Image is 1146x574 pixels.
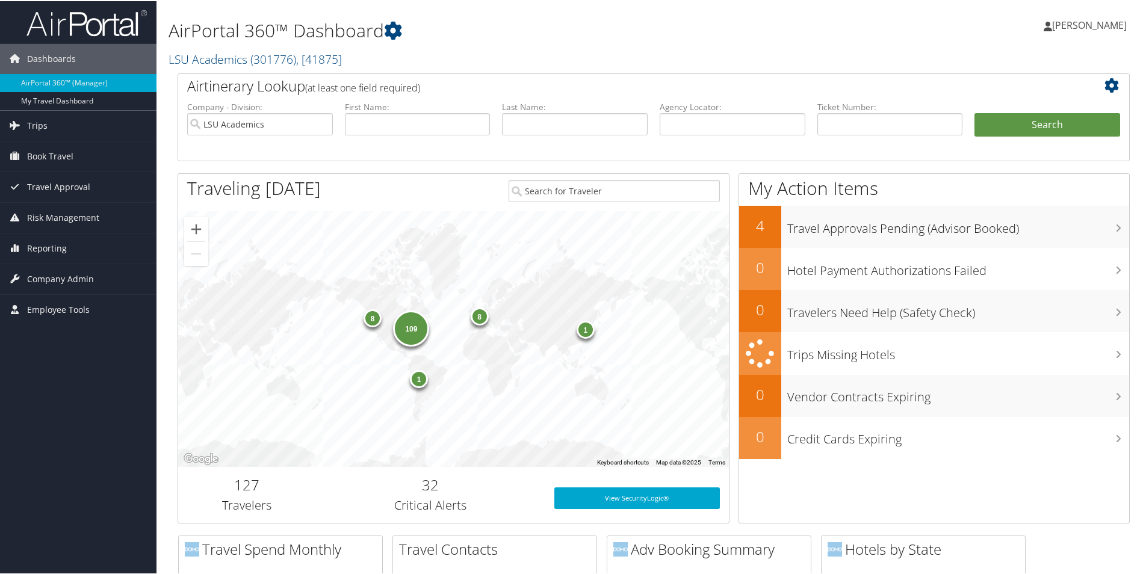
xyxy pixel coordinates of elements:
[787,297,1129,320] h3: Travelers Need Help (Safety Check)
[364,308,382,326] div: 8
[739,298,781,319] h2: 0
[828,541,842,555] img: domo-logo.png
[739,331,1129,374] a: Trips Missing Hotels
[739,289,1129,331] a: 0Travelers Need Help (Safety Check)
[739,374,1129,416] a: 0Vendor Contracts Expiring
[27,263,94,293] span: Company Admin
[787,381,1129,404] h3: Vendor Contracts Expiring
[305,80,420,93] span: (at least one field required)
[739,174,1129,200] h1: My Action Items
[502,100,648,112] label: Last Name:
[739,425,781,446] h2: 0
[169,17,816,42] h1: AirPortal 360™ Dashboard
[27,110,48,140] span: Trips
[739,214,781,235] h2: 4
[296,50,342,66] span: , [ 41875 ]
[739,416,1129,458] a: 0Credit Cards Expiring
[660,100,805,112] label: Agency Locator:
[27,294,90,324] span: Employee Tools
[787,255,1129,278] h3: Hotel Payment Authorizations Failed
[787,424,1129,446] h3: Credit Cards Expiring
[399,538,596,558] h2: Travel Contacts
[185,538,382,558] h2: Travel Spend Monthly
[27,171,90,201] span: Travel Approval
[169,50,342,66] a: LSU Academics
[27,140,73,170] span: Book Travel
[187,174,321,200] h1: Traveling [DATE]
[708,458,725,464] a: Terms (opens in new tab)
[509,179,720,201] input: Search for Traveler
[187,100,333,112] label: Company - Division:
[787,213,1129,236] h3: Travel Approvals Pending (Advisor Booked)
[739,205,1129,247] a: 4Travel Approvals Pending (Advisor Booked)
[577,319,595,338] div: 1
[394,309,430,345] div: 109
[325,474,536,494] h2: 32
[250,50,296,66] span: ( 301776 )
[181,450,221,466] a: Open this area in Google Maps (opens a new window)
[828,538,1025,558] h2: Hotels by State
[27,202,99,232] span: Risk Management
[974,112,1120,136] button: Search
[787,339,1129,362] h3: Trips Missing Hotels
[27,232,67,262] span: Reporting
[613,538,811,558] h2: Adv Booking Summary
[1052,17,1127,31] span: [PERSON_NAME]
[181,450,221,466] img: Google
[817,100,963,112] label: Ticket Number:
[739,256,781,277] h2: 0
[554,486,720,508] a: View SecurityLogic®
[471,306,489,324] div: 8
[613,541,628,555] img: domo-logo.png
[345,100,491,112] label: First Name:
[187,75,1041,95] h2: Airtinerary Lookup
[656,458,701,464] span: Map data ©2025
[185,541,199,555] img: domo-logo.png
[410,368,428,386] div: 1
[739,247,1129,289] a: 0Hotel Payment Authorizations Failed
[597,457,649,466] button: Keyboard shortcuts
[187,474,307,494] h2: 127
[184,216,208,240] button: Zoom in
[739,383,781,404] h2: 0
[26,8,147,36] img: airportal-logo.png
[27,43,76,73] span: Dashboards
[325,496,536,513] h3: Critical Alerts
[1044,6,1139,42] a: [PERSON_NAME]
[187,496,307,513] h3: Travelers
[184,241,208,265] button: Zoom out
